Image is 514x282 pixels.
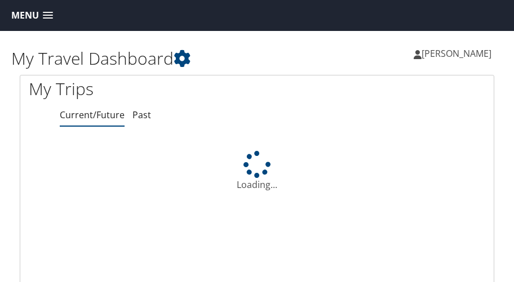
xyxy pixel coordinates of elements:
[6,6,59,25] a: Menu
[20,151,494,191] div: Loading...
[29,77,249,101] h1: My Trips
[414,37,503,70] a: [PERSON_NAME]
[132,109,151,121] a: Past
[60,109,125,121] a: Current/Future
[11,10,39,21] span: Menu
[422,47,491,60] span: [PERSON_NAME]
[11,47,257,70] h1: My Travel Dashboard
